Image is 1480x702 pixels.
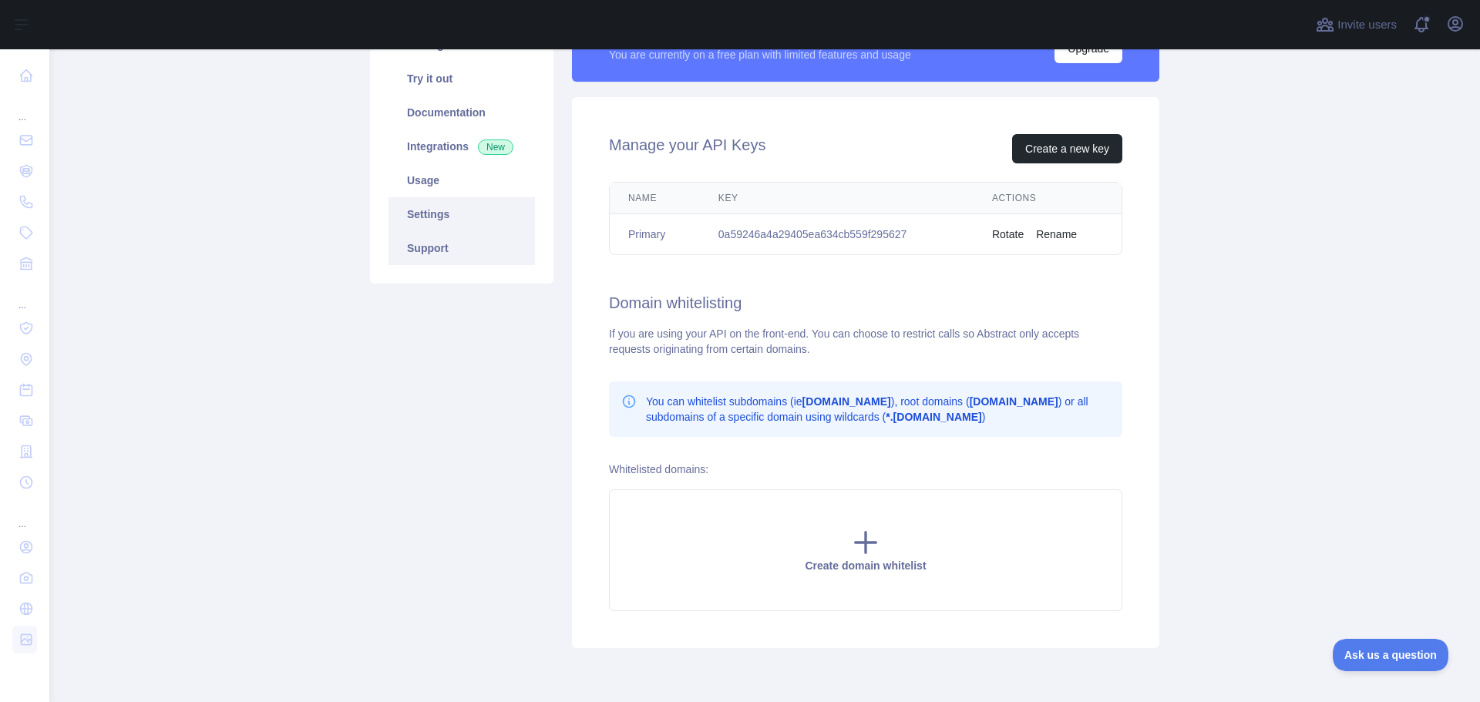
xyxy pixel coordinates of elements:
span: New [478,139,513,155]
a: Usage [388,163,535,197]
label: Whitelisted domains: [609,463,708,475]
button: Rotate [992,227,1024,242]
a: Try it out [388,62,535,96]
h2: Domain whitelisting [609,292,1122,314]
div: You are currently on a free plan with limited features and usage [609,47,911,62]
a: Support [388,231,535,265]
span: Create domain whitelist [805,559,926,572]
th: Actions [974,183,1122,214]
a: Settings [388,197,535,231]
div: If you are using your API on the front-end. You can choose to restrict calls so Abstract only acc... [609,326,1122,357]
div: ... [12,92,37,123]
button: Invite users [1313,12,1400,37]
th: Key [700,183,974,214]
b: *.[DOMAIN_NAME] [886,411,981,423]
h2: Manage your API Keys [609,134,765,163]
iframe: Toggle Customer Support [1333,639,1449,671]
p: You can whitelist subdomains (ie ), root domains ( ) or all subdomains of a specific domain using... [646,394,1110,425]
button: Create a new key [1012,134,1122,163]
a: Integrations New [388,129,535,163]
button: Rename [1036,227,1077,242]
a: Documentation [388,96,535,129]
td: Primary [610,214,700,255]
td: 0a59246a4a29405ea634cb559f295627 [700,214,974,255]
div: ... [12,280,37,311]
span: Invite users [1337,16,1397,34]
b: [DOMAIN_NAME] [970,395,1058,408]
th: Name [610,183,700,214]
div: ... [12,499,37,530]
b: [DOMAIN_NAME] [802,395,891,408]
